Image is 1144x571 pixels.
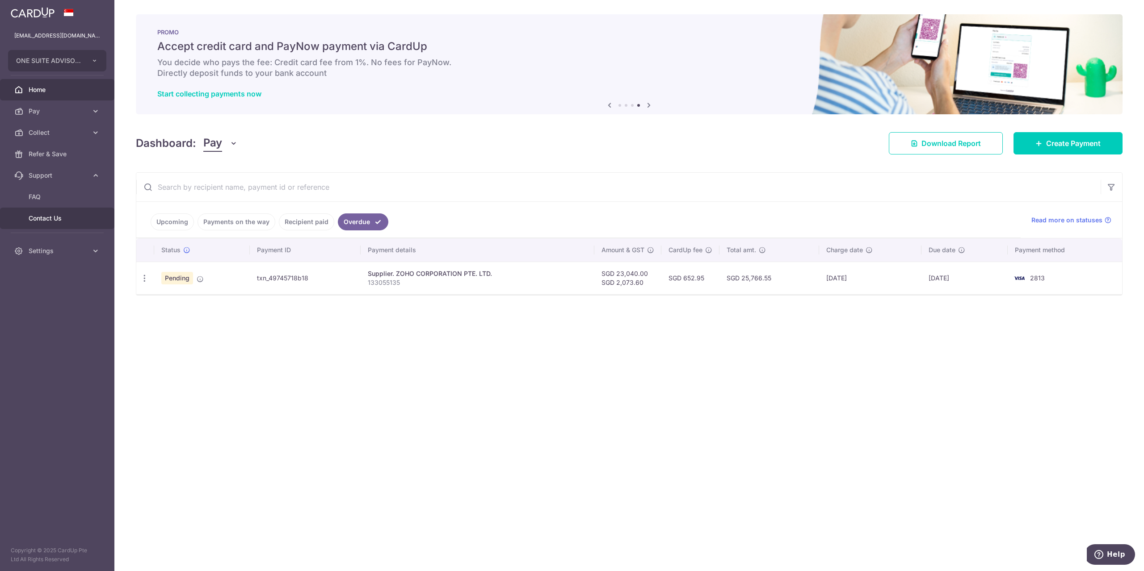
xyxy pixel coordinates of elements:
[819,262,921,294] td: [DATE]
[157,89,261,98] a: Start collecting payments now
[136,14,1123,114] img: paynow Banner
[279,213,334,230] a: Recipient paid
[669,246,702,254] span: CardUp fee
[136,135,196,151] h4: Dashboard:
[29,246,88,255] span: Settings
[826,246,863,254] span: Charge date
[1031,216,1102,225] span: Read more on statuses
[889,132,1003,154] a: Download Report
[29,128,88,137] span: Collect
[203,135,238,152] button: Pay
[601,246,644,254] span: Amount & GST
[727,246,756,254] span: Total amt.
[250,262,361,294] td: txn_49745718b18
[368,269,587,278] div: Supplier. ZOHO CORPORATION PTE. LTD.
[1046,138,1101,149] span: Create Payment
[1008,238,1122,262] th: Payment method
[368,278,587,287] p: 133055135
[16,56,82,65] span: ONE SUITE ADVISORY PTE. LTD.
[361,238,594,262] th: Payment details
[11,7,55,18] img: CardUp
[661,262,719,294] td: SGD 652.95
[8,50,106,71] button: ONE SUITE ADVISORY PTE. LTD.
[1014,132,1123,154] a: Create Payment
[338,213,388,230] a: Overdue
[929,246,955,254] span: Due date
[921,138,981,149] span: Download Report
[198,213,275,230] a: Payments on the way
[921,262,1007,294] td: [DATE]
[1010,273,1028,283] img: Bank Card
[136,173,1101,201] input: Search by recipient name, payment id or reference
[1030,274,1045,282] span: 2813
[29,150,88,158] span: Refer & Save
[250,238,361,262] th: Payment ID
[29,107,88,116] span: Pay
[719,262,819,294] td: SGD 25,766.55
[14,31,100,40] p: [EMAIL_ADDRESS][DOMAIN_NAME]
[29,192,88,201] span: FAQ
[157,57,1101,79] h6: You decide who pays the fee: Credit card fee from 1%. No fees for PayNow. Directly deposit funds ...
[29,85,88,94] span: Home
[157,39,1101,54] h5: Accept credit card and PayNow payment via CardUp
[29,214,88,223] span: Contact Us
[1087,544,1135,567] iframe: Opens a widget where you can find more information
[161,246,181,254] span: Status
[594,262,661,294] td: SGD 23,040.00 SGD 2,073.60
[161,272,193,284] span: Pending
[151,213,194,230] a: Upcoming
[157,29,1101,36] p: PROMO
[1031,216,1111,225] a: Read more on statuses
[203,135,222,152] span: Pay
[29,171,88,180] span: Support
